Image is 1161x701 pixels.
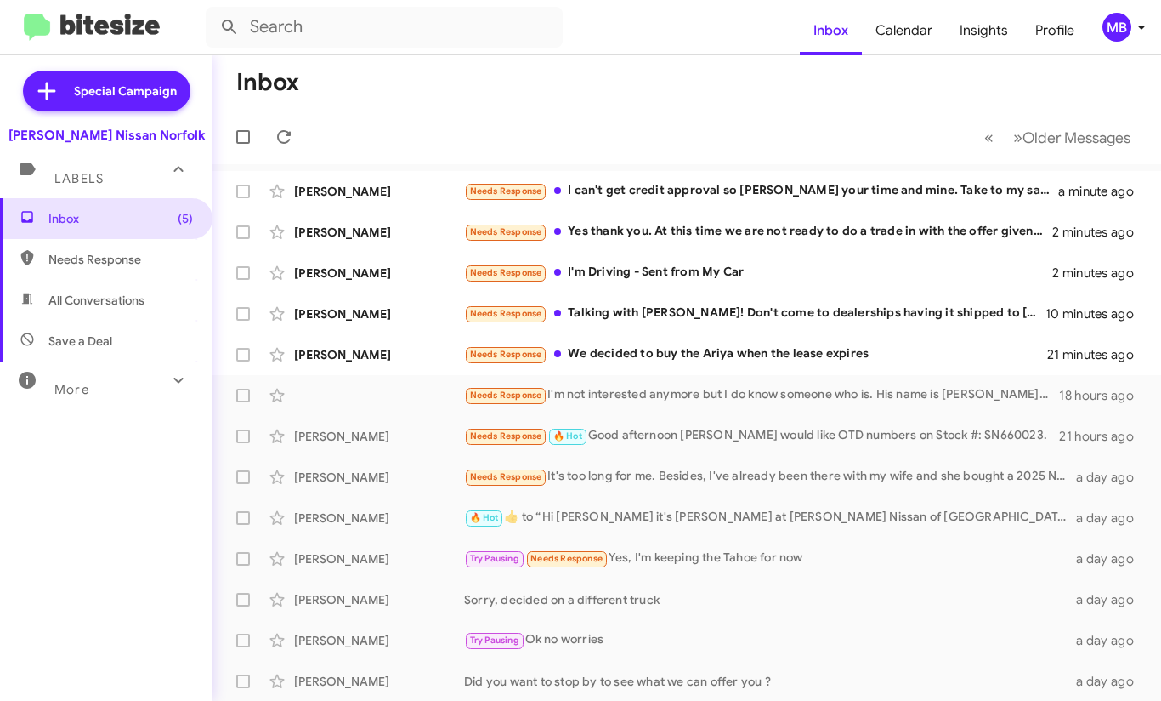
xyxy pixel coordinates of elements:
[464,181,1058,201] div: I can't get credit approval so [PERSON_NAME] your time and mine. Take to my sales man if you can ...
[464,467,1075,487] div: It's too long for me. Besides, I've already been there with my wife and she bought a 2025 Nissan ...
[1058,183,1147,200] div: a minute ago
[48,333,112,350] span: Save a Deal
[74,83,177,100] span: Special Campaign
[470,349,542,360] span: Needs Response
[54,382,89,397] span: More
[464,508,1075,527] div: ​👍​ to “ Hi [PERSON_NAME] it's [PERSON_NAME] at [PERSON_NAME] Nissan of [GEOGRAPHIC_DATA]. I just...
[464,263,1052,282] div: I'm Driving - Sent from My Car
[294,183,464,200] div: [PERSON_NAME]
[1075,469,1147,486] div: a day ago
[1022,128,1130,147] span: Older Messages
[530,553,603,564] span: Needs Response
[294,673,464,690] div: [PERSON_NAME]
[464,673,1075,690] div: Did you want to stop by to see what we can offer you ?
[470,390,542,401] span: Needs Response
[294,591,464,608] div: [PERSON_NAME]
[464,426,1059,446] div: Good afternoon [PERSON_NAME] would like OTD numbers on Stock #: SN660023.
[984,127,994,148] span: «
[464,549,1075,568] div: Yes, I'm keeping the Tahoe for now
[1003,120,1141,155] button: Next
[1075,632,1147,649] div: a day ago
[206,7,563,48] input: Search
[470,226,542,237] span: Needs Response
[470,185,542,197] span: Needs Response
[236,69,299,96] h1: Inbox
[470,635,519,646] span: Try Pausing
[470,471,542,482] span: Needs Response
[470,430,542,442] span: Needs Response
[470,512,499,523] span: 🔥 Hot
[1059,387,1147,404] div: 18 hours ago
[470,267,542,278] span: Needs Response
[553,430,582,442] span: 🔥 Hot
[464,385,1059,405] div: I'm not interested anymore but I do know someone who is. His name is [PERSON_NAME]. His number is...
[8,127,205,144] div: [PERSON_NAME] Nissan Norfolk
[862,6,946,55] a: Calendar
[294,428,464,445] div: [PERSON_NAME]
[1047,346,1147,363] div: 21 minutes ago
[48,292,144,309] span: All Conversations
[1052,224,1147,241] div: 2 minutes ago
[1102,13,1131,42] div: MB
[464,345,1047,364] div: We decided to buy the Ariya when the lease expires
[1075,510,1147,527] div: a day ago
[1075,673,1147,690] div: a day ago
[48,210,193,227] span: Inbox
[23,71,190,111] a: Special Campaign
[1075,550,1147,567] div: a day ago
[464,304,1045,323] div: Talking with [PERSON_NAME]! Don't come to dealerships having it shipped to [GEOGRAPHIC_DATA], SC ...
[294,224,464,241] div: [PERSON_NAME]
[1059,428,1147,445] div: 21 hours ago
[464,222,1052,242] div: Yes thank you. At this time we are not ready to do a trade in with the offer given by your team.
[294,550,464,567] div: [PERSON_NAME]
[800,6,862,55] a: Inbox
[294,469,464,486] div: [PERSON_NAME]
[464,630,1075,650] div: Ok no worries
[54,171,104,186] span: Labels
[294,305,464,322] div: [PERSON_NAME]
[464,591,1075,608] div: Sorry, decided on a different truck
[1052,265,1147,282] div: 2 minutes ago
[1088,13,1142,42] button: MB
[1022,6,1088,55] a: Profile
[294,265,464,282] div: [PERSON_NAME]
[470,308,542,319] span: Needs Response
[294,346,464,363] div: [PERSON_NAME]
[470,553,519,564] span: Try Pausing
[294,510,464,527] div: [PERSON_NAME]
[1045,305,1147,322] div: 10 minutes ago
[1013,127,1022,148] span: »
[178,210,193,227] span: (5)
[975,120,1141,155] nav: Page navigation example
[294,632,464,649] div: [PERSON_NAME]
[974,120,1004,155] button: Previous
[1075,591,1147,608] div: a day ago
[48,251,193,268] span: Needs Response
[946,6,1022,55] a: Insights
